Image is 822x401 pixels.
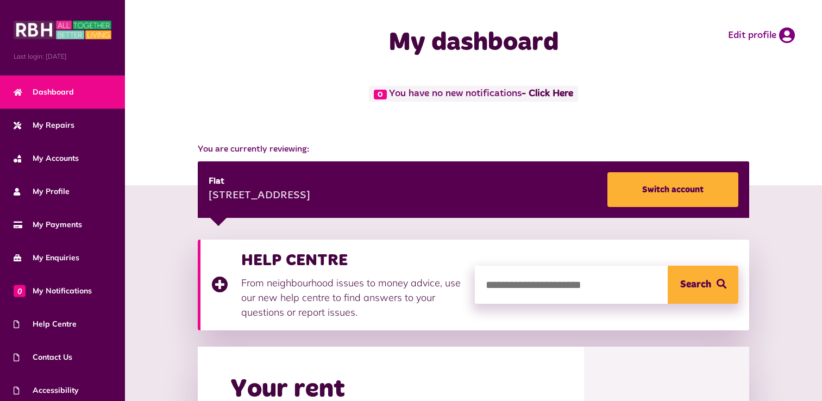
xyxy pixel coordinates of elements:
[522,89,573,99] a: - Click Here
[14,153,79,164] span: My Accounts
[369,86,578,102] span: You have no new notifications
[14,385,79,396] span: Accessibility
[241,250,464,270] h3: HELP CENTRE
[209,188,310,204] div: [STREET_ADDRESS]
[14,318,77,330] span: Help Centre
[241,275,464,319] p: From neighbourhood issues to money advice, use our new help centre to find answers to your questi...
[198,143,750,156] span: You are currently reviewing:
[310,27,637,59] h1: My dashboard
[607,172,738,207] a: Switch account
[14,285,92,297] span: My Notifications
[14,352,72,363] span: Contact Us
[14,86,74,98] span: Dashboard
[374,90,387,99] span: 0
[14,19,111,41] img: MyRBH
[680,266,711,304] span: Search
[14,52,111,61] span: Last login: [DATE]
[14,219,82,230] span: My Payments
[14,186,70,197] span: My Profile
[14,285,26,297] span: 0
[728,27,795,43] a: Edit profile
[209,175,310,188] div: Flat
[14,252,79,264] span: My Enquiries
[14,120,74,131] span: My Repairs
[668,266,738,304] button: Search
